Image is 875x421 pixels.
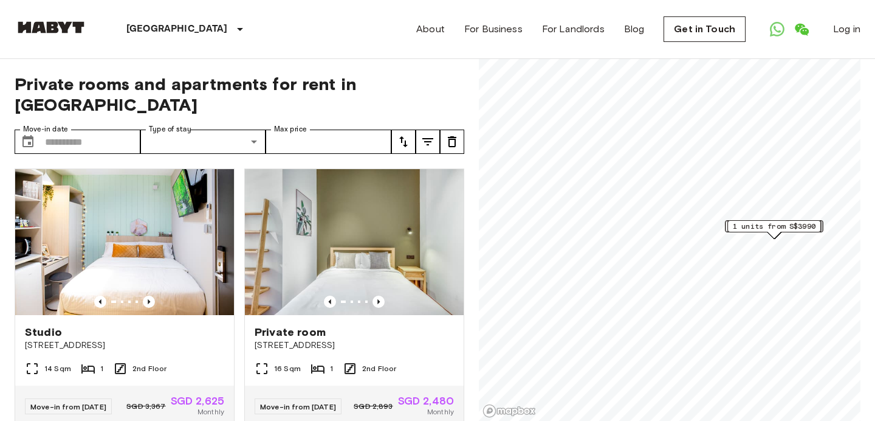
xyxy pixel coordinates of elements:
[362,363,396,374] span: 2nd Floor
[324,296,336,308] button: Previous image
[727,220,821,239] div: Map marker
[126,22,228,37] p: [GEOGRAPHIC_DATA]
[765,17,789,41] a: Open WhatsApp
[833,22,860,37] a: Log in
[171,395,224,406] span: SGD 2,625
[255,339,454,352] span: [STREET_ADDRESS]
[15,169,234,315] img: Marketing picture of unit SG-01-111-002-001
[624,22,645,37] a: Blog
[100,363,103,374] span: 1
[542,22,605,37] a: For Landlords
[255,325,326,339] span: Private room
[664,16,746,42] a: Get in Touch
[16,130,40,154] button: Choose date
[733,221,815,232] span: 1 units from S$3990
[15,74,464,115] span: Private rooms and apartments for rent in [GEOGRAPHIC_DATA]
[15,21,87,33] img: Habyt
[25,325,62,339] span: Studio
[197,406,224,417] span: Monthly
[30,402,106,411] span: Move-in from [DATE]
[391,130,416,154] button: tune
[23,124,68,134] label: Move-in date
[354,401,393,412] span: SGD 2,893
[143,296,155,308] button: Previous image
[94,296,106,308] button: Previous image
[725,220,823,239] div: Map marker
[416,130,440,154] button: tune
[427,406,454,417] span: Monthly
[245,169,464,315] img: Marketing picture of unit SG-01-021-008-01
[416,22,445,37] a: About
[132,363,166,374] span: 2nd Floor
[274,363,301,374] span: 16 Sqm
[372,296,385,308] button: Previous image
[44,363,71,374] span: 14 Sqm
[260,402,336,411] span: Move-in from [DATE]
[482,404,536,418] a: Mapbox logo
[398,395,454,406] span: SGD 2,480
[464,22,523,37] a: For Business
[330,363,333,374] span: 1
[126,401,165,412] span: SGD 3,367
[440,130,464,154] button: tune
[789,17,814,41] a: Open WeChat
[274,124,307,134] label: Max price
[25,339,224,352] span: [STREET_ADDRESS]
[149,124,191,134] label: Type of stay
